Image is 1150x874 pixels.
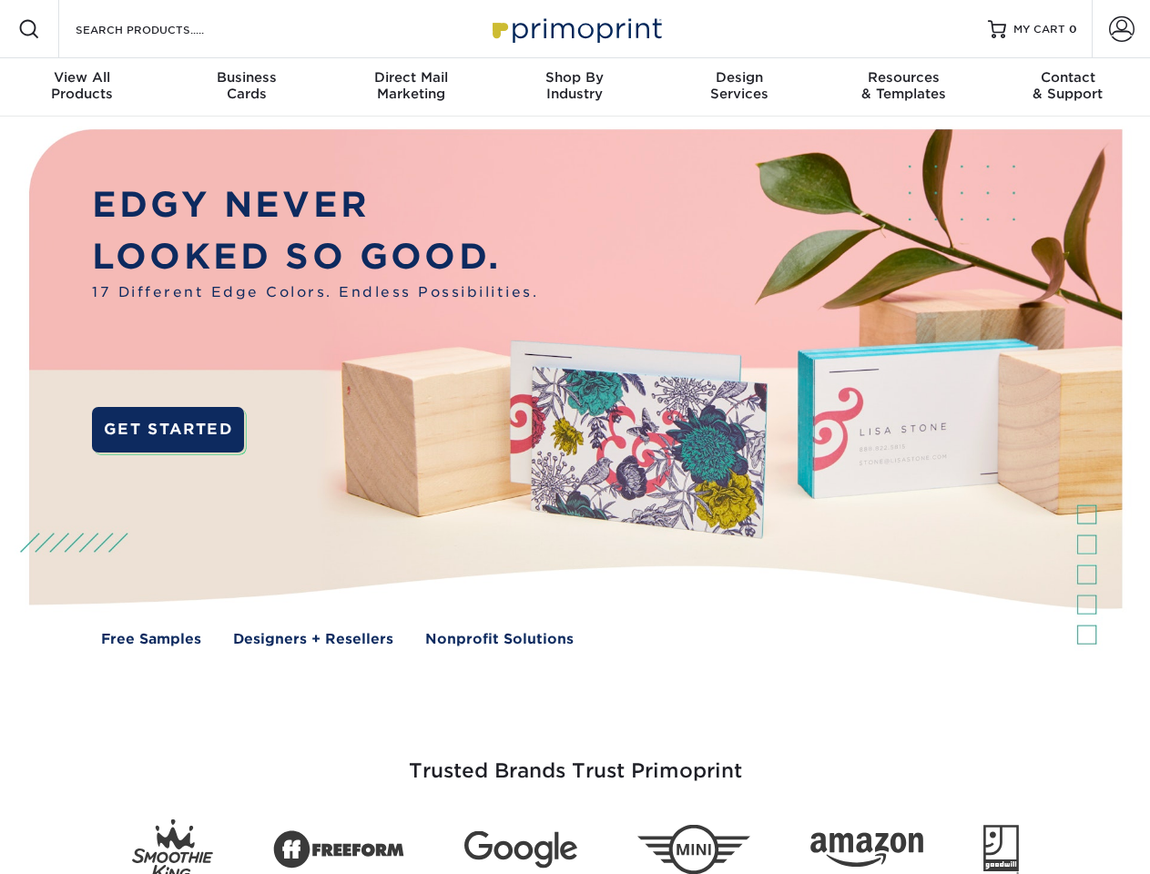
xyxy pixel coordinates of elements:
a: Contact& Support [986,58,1150,117]
span: Shop By [493,69,656,86]
p: EDGY NEVER [92,179,538,231]
a: DesignServices [657,58,821,117]
span: Contact [986,69,1150,86]
p: LOOKED SO GOOD. [92,231,538,283]
div: Industry [493,69,656,102]
a: Shop ByIndustry [493,58,656,117]
span: Design [657,69,821,86]
a: Designers + Resellers [233,629,393,650]
h3: Trusted Brands Trust Primoprint [43,716,1108,805]
img: Goodwill [983,825,1019,874]
div: Services [657,69,821,102]
span: Business [164,69,328,86]
span: 0 [1069,23,1077,36]
a: Free Samples [101,629,201,650]
a: Direct MailMarketing [329,58,493,117]
div: Cards [164,69,328,102]
div: & Templates [821,69,985,102]
div: Marketing [329,69,493,102]
a: GET STARTED [92,407,244,452]
img: Amazon [810,833,923,868]
span: 17 Different Edge Colors. Endless Possibilities. [92,282,538,303]
span: Resources [821,69,985,86]
span: Direct Mail [329,69,493,86]
input: SEARCH PRODUCTS..... [74,18,251,40]
span: MY CART [1013,22,1065,37]
img: Google [464,831,577,869]
a: Nonprofit Solutions [425,629,574,650]
img: Primoprint [484,9,667,48]
div: & Support [986,69,1150,102]
a: BusinessCards [164,58,328,117]
a: Resources& Templates [821,58,985,117]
